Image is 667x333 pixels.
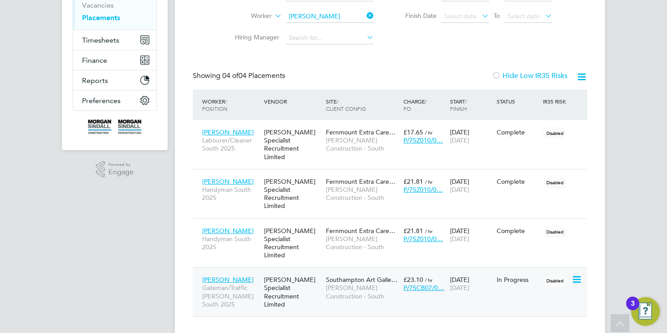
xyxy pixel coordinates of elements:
[326,98,366,112] span: / Client Config
[425,178,433,185] span: / hr
[202,136,260,152] span: Labourer/Cleaner South 2025
[200,123,587,131] a: [PERSON_NAME]Labourer/Cleaner South 2025[PERSON_NAME] Specialist Recruitment LimitedFernmount Ext...
[200,222,587,229] a: [PERSON_NAME]Handyman South 2025[PERSON_NAME] Specialist Recruitment LimitedFernmount Extra Care…...
[73,50,156,70] button: Finance
[450,186,469,194] span: [DATE]
[82,56,107,65] span: Finance
[450,235,469,243] span: [DATE]
[193,71,287,81] div: Showing
[403,276,423,284] span: £23.10
[96,161,134,178] a: Powered byEngage
[425,228,433,234] span: / hr
[403,235,443,243] span: P/75Z010/0…
[448,271,494,296] div: [DATE]
[73,70,156,90] button: Reports
[202,276,254,284] span: [PERSON_NAME]
[286,32,374,44] input: Search for...
[492,71,567,80] label: Hide Low IR35 Risks
[450,284,469,292] span: [DATE]
[543,177,567,188] span: Disabled
[262,93,324,109] div: Vendor
[403,98,427,112] span: / PO
[202,186,260,202] span: Handyman South 2025
[403,284,444,292] span: P/75CB07/0…
[403,128,423,136] span: £17.65
[448,93,494,117] div: Start
[448,124,494,149] div: [DATE]
[200,271,587,278] a: [PERSON_NAME]Gateman/Traffic [PERSON_NAME] South 2025[PERSON_NAME] Specialist Recruitment Limited...
[82,1,114,9] a: Vacancies
[507,12,540,20] span: Select date
[450,98,467,112] span: / Finish
[631,297,660,326] button: Open Resource Center, 3 new notifications
[450,136,469,144] span: [DATE]
[448,173,494,198] div: [DATE]
[326,284,399,300] span: [PERSON_NAME] Construction - South
[200,173,587,180] a: [PERSON_NAME]Handyman South 2025[PERSON_NAME] Specialist Recruitment LimitedFernmount Extra Care…...
[108,161,134,169] span: Powered by
[108,169,134,176] span: Engage
[543,226,567,238] span: Disabled
[200,93,262,117] div: Worker
[425,277,433,283] span: / hr
[326,177,395,186] span: Fernmount Extra Care…
[448,222,494,247] div: [DATE]
[82,76,108,85] span: Reports
[497,227,539,235] div: Complete
[543,127,567,139] span: Disabled
[202,128,254,136] span: [PERSON_NAME]
[73,91,156,110] button: Preferences
[543,275,567,286] span: Disabled
[326,136,399,152] span: [PERSON_NAME] Construction - South
[262,124,324,165] div: [PERSON_NAME] Specialist Recruitment Limited
[497,177,539,186] div: Complete
[222,71,285,80] span: 04 Placements
[73,120,157,134] a: Go to home page
[403,227,423,235] span: £21.81
[222,71,238,80] span: 04 of
[202,98,227,112] span: / Position
[326,235,399,251] span: [PERSON_NAME] Construction - South
[326,276,398,284] span: Southampton Art Galle…
[497,276,539,284] div: In Progress
[220,12,272,21] label: Worker
[82,96,121,105] span: Preferences
[262,271,324,313] div: [PERSON_NAME] Specialist Recruitment Limited
[631,303,635,315] div: 3
[403,177,423,186] span: £21.81
[262,173,324,215] div: [PERSON_NAME] Specialist Recruitment Limited
[494,93,541,109] div: Status
[324,93,401,117] div: Site
[326,186,399,202] span: [PERSON_NAME] Construction - South
[202,177,254,186] span: [PERSON_NAME]
[425,129,433,136] span: / hr
[326,227,395,235] span: Fernmount Extra Care…
[262,222,324,264] div: [PERSON_NAME] Specialist Recruitment Limited
[444,12,476,20] span: Select date
[202,235,260,251] span: Handyman South 2025
[82,36,119,44] span: Timesheets
[202,284,260,308] span: Gateman/Traffic [PERSON_NAME] South 2025
[202,227,254,235] span: [PERSON_NAME]
[286,10,374,23] input: Search for...
[396,12,437,20] label: Finish Date
[403,136,443,144] span: P/75Z010/0…
[228,33,279,41] label: Hiring Manager
[73,30,156,50] button: Timesheets
[497,128,539,136] div: Complete
[401,93,448,117] div: Charge
[403,186,443,194] span: P/75Z010/0…
[82,13,120,22] a: Placements
[88,120,142,134] img: morgansindall-logo-retina.png
[326,128,395,136] span: Fernmount Extra Care…
[541,93,572,109] div: IR35 Risk
[491,10,502,22] span: To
